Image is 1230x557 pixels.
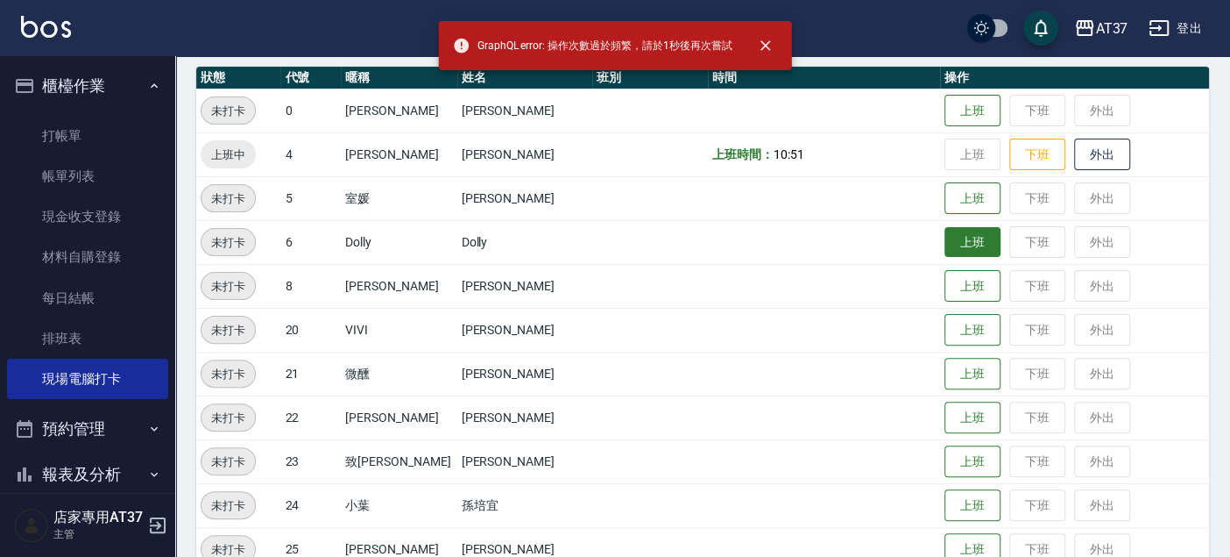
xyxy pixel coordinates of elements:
td: 孫培宜 [457,483,592,527]
a: 現金收支登錄 [7,196,168,237]
th: 暱稱 [341,67,456,89]
button: 櫃檯作業 [7,63,168,109]
button: 上班 [944,314,1000,346]
button: 下班 [1009,139,1065,171]
td: [PERSON_NAME] [341,396,456,439]
td: 5 [280,176,341,220]
td: [PERSON_NAME] [457,264,592,308]
span: 未打卡 [201,233,255,252]
button: AT37 [1067,11,1135,46]
button: 預約管理 [7,406,168,452]
td: 23 [280,439,341,483]
button: 上班 [944,402,1000,434]
a: 材料自購登錄 [7,237,168,277]
a: 帳單列表 [7,156,168,196]
td: [PERSON_NAME] [341,264,456,308]
th: 班別 [592,67,708,89]
td: Dolly [457,220,592,264]
td: [PERSON_NAME] [457,439,592,483]
span: 10:51 [774,147,804,161]
button: 上班 [944,182,1000,215]
button: 上班 [944,489,1000,522]
td: [PERSON_NAME] [457,89,592,132]
span: 未打卡 [201,365,255,383]
th: 時間 [708,67,940,89]
button: 上班 [944,358,1000,390]
a: 現場電腦打卡 [7,359,168,399]
img: Logo [21,16,71,38]
td: Dolly [341,220,456,264]
td: [PERSON_NAME] [341,89,456,132]
td: 22 [280,396,341,439]
h5: 店家專用AT37 [53,509,143,526]
div: AT37 [1095,18,1127,39]
img: Person [14,508,49,543]
b: 上班時間： [712,147,774,161]
span: 未打卡 [201,321,255,339]
td: 0 [280,89,341,132]
span: 未打卡 [201,496,255,515]
button: close [746,26,784,65]
a: 排班表 [7,318,168,359]
td: 室媛 [341,176,456,220]
th: 姓名 [457,67,592,89]
span: 上班中 [201,146,256,164]
td: [PERSON_NAME] [457,132,592,176]
td: [PERSON_NAME] [457,352,592,396]
td: 24 [280,483,341,527]
td: [PERSON_NAME] [457,176,592,220]
span: 未打卡 [201,453,255,471]
th: 狀態 [196,67,280,89]
a: 打帳單 [7,116,168,156]
td: 21 [280,352,341,396]
td: [PERSON_NAME] [457,308,592,352]
td: [PERSON_NAME] [341,132,456,176]
td: 微醺 [341,352,456,396]
td: 小葉 [341,483,456,527]
th: 操作 [940,67,1209,89]
th: 代號 [280,67,341,89]
td: 致[PERSON_NAME] [341,439,456,483]
td: 8 [280,264,341,308]
td: 4 [280,132,341,176]
p: 主管 [53,526,143,542]
span: 未打卡 [201,277,255,296]
td: [PERSON_NAME] [457,396,592,439]
td: VIVI [341,308,456,352]
button: 上班 [944,227,1000,258]
span: 未打卡 [201,102,255,120]
button: 上班 [944,446,1000,478]
td: 20 [280,308,341,352]
span: 未打卡 [201,409,255,427]
button: 上班 [944,270,1000,303]
button: 上班 [944,95,1000,127]
span: 未打卡 [201,189,255,208]
button: 報表及分析 [7,452,168,497]
a: 每日結帳 [7,278,168,318]
span: GraphQL error: 操作次數過於頻繁，請於1秒後再次嘗試 [453,37,732,54]
td: 6 [280,220,341,264]
button: 外出 [1074,139,1130,171]
button: save [1023,11,1058,46]
button: 登出 [1142,12,1209,45]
